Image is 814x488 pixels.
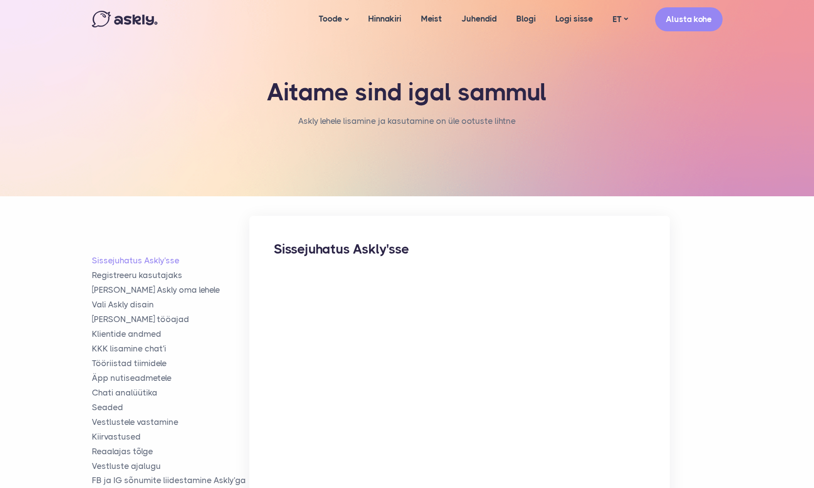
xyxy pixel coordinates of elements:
[655,7,723,31] a: Alusta kohe
[92,343,250,354] a: KKK lisamine chat'i
[92,417,250,428] a: Vestlustele vastamine
[92,270,250,281] a: Registreeru kasutajaks
[92,402,250,413] a: Seaded
[298,114,516,138] nav: breadcrumb
[92,314,250,325] a: [PERSON_NAME] tööajad
[92,284,250,296] a: [PERSON_NAME] Askly oma lehele
[92,328,250,340] a: Klientide andmed
[274,240,645,258] h2: Sissejuhatus Askly'sse
[92,372,250,384] a: Äpp nutiseadmetele
[92,299,250,310] a: Vali Askly disain
[92,446,250,457] a: Reaalajas tõlge
[92,255,250,266] a: Sissejuhatus Askly'sse
[92,461,250,472] a: Vestluste ajalugu
[603,12,638,26] a: ET
[298,114,516,128] li: Askly lehele lisamine ja kasutamine on üle ootuste lihtne
[253,78,561,107] h1: Aitame sind igal sammul
[92,475,250,486] a: FB ja IG sõnumite liidestamine Askly'ga
[92,358,250,369] a: Tööriistad tiimidele
[92,387,250,398] a: Chati analüütika
[92,431,250,442] a: Kiirvastused
[92,11,157,27] img: Askly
